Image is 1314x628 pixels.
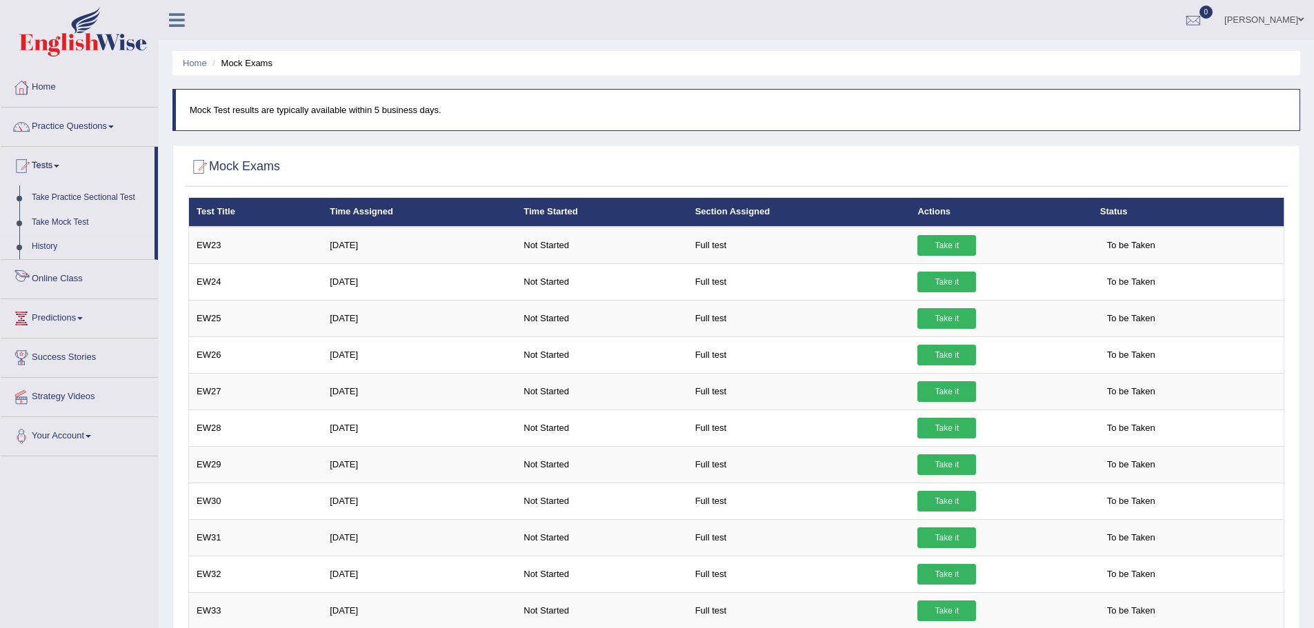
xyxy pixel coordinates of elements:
[1199,6,1213,19] span: 0
[322,336,516,373] td: [DATE]
[189,519,323,556] td: EW31
[189,483,323,519] td: EW30
[688,409,910,446] td: Full test
[688,300,910,336] td: Full test
[917,308,976,329] a: Take it
[516,373,687,409] td: Not Started
[1,108,158,142] a: Practice Questions
[1100,345,1162,365] span: To be Taken
[26,234,155,259] a: History
[1,299,158,334] a: Predictions
[1,378,158,412] a: Strategy Videos
[1,68,158,103] a: Home
[688,198,910,227] th: Section Assigned
[189,336,323,373] td: EW26
[917,235,976,256] a: Take it
[1100,454,1162,475] span: To be Taken
[189,227,323,264] td: EW23
[322,483,516,519] td: [DATE]
[688,483,910,519] td: Full test
[516,336,687,373] td: Not Started
[917,564,976,585] a: Take it
[1100,564,1162,585] span: To be Taken
[917,491,976,511] a: Take it
[189,198,323,227] th: Test Title
[1100,235,1162,256] span: To be Taken
[917,345,976,365] a: Take it
[322,227,516,264] td: [DATE]
[322,409,516,446] td: [DATE]
[322,373,516,409] td: [DATE]
[322,556,516,592] td: [DATE]
[688,263,910,300] td: Full test
[917,527,976,548] a: Take it
[190,103,1286,117] p: Mock Test results are typically available within 5 business days.
[1100,600,1162,621] span: To be Taken
[1100,308,1162,329] span: To be Taken
[1093,198,1284,227] th: Status
[917,418,976,438] a: Take it
[189,556,323,592] td: EW32
[189,409,323,446] td: EW28
[26,210,155,235] a: Take Mock Test
[322,198,516,227] th: Time Assigned
[516,409,687,446] td: Not Started
[516,300,687,336] td: Not Started
[688,227,910,264] td: Full test
[189,300,323,336] td: EW25
[189,446,323,483] td: EW29
[516,519,687,556] td: Not Started
[189,263,323,300] td: EW24
[1,417,158,452] a: Your Account
[688,446,910,483] td: Full test
[910,198,1092,227] th: Actions
[688,519,910,556] td: Full test
[322,263,516,300] td: [DATE]
[917,381,976,402] a: Take it
[688,556,910,592] td: Full test
[917,454,976,475] a: Take it
[917,272,976,292] a: Take it
[688,373,910,409] td: Full test
[1,338,158,373] a: Success Stories
[189,373,323,409] td: EW27
[1100,491,1162,511] span: To be Taken
[1,260,158,294] a: Online Class
[1100,418,1162,438] span: To be Taken
[516,556,687,592] td: Not Started
[1,147,155,181] a: Tests
[322,300,516,336] td: [DATE]
[322,446,516,483] td: [DATE]
[1100,527,1162,548] span: To be Taken
[516,446,687,483] td: Not Started
[688,336,910,373] td: Full test
[209,57,272,70] li: Mock Exams
[516,263,687,300] td: Not Started
[188,156,280,177] h2: Mock Exams
[183,58,207,68] a: Home
[322,519,516,556] td: [DATE]
[516,227,687,264] td: Not Started
[26,185,155,210] a: Take Practice Sectional Test
[1100,381,1162,402] span: To be Taken
[516,483,687,519] td: Not Started
[917,600,976,621] a: Take it
[516,198,687,227] th: Time Started
[1100,272,1162,292] span: To be Taken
